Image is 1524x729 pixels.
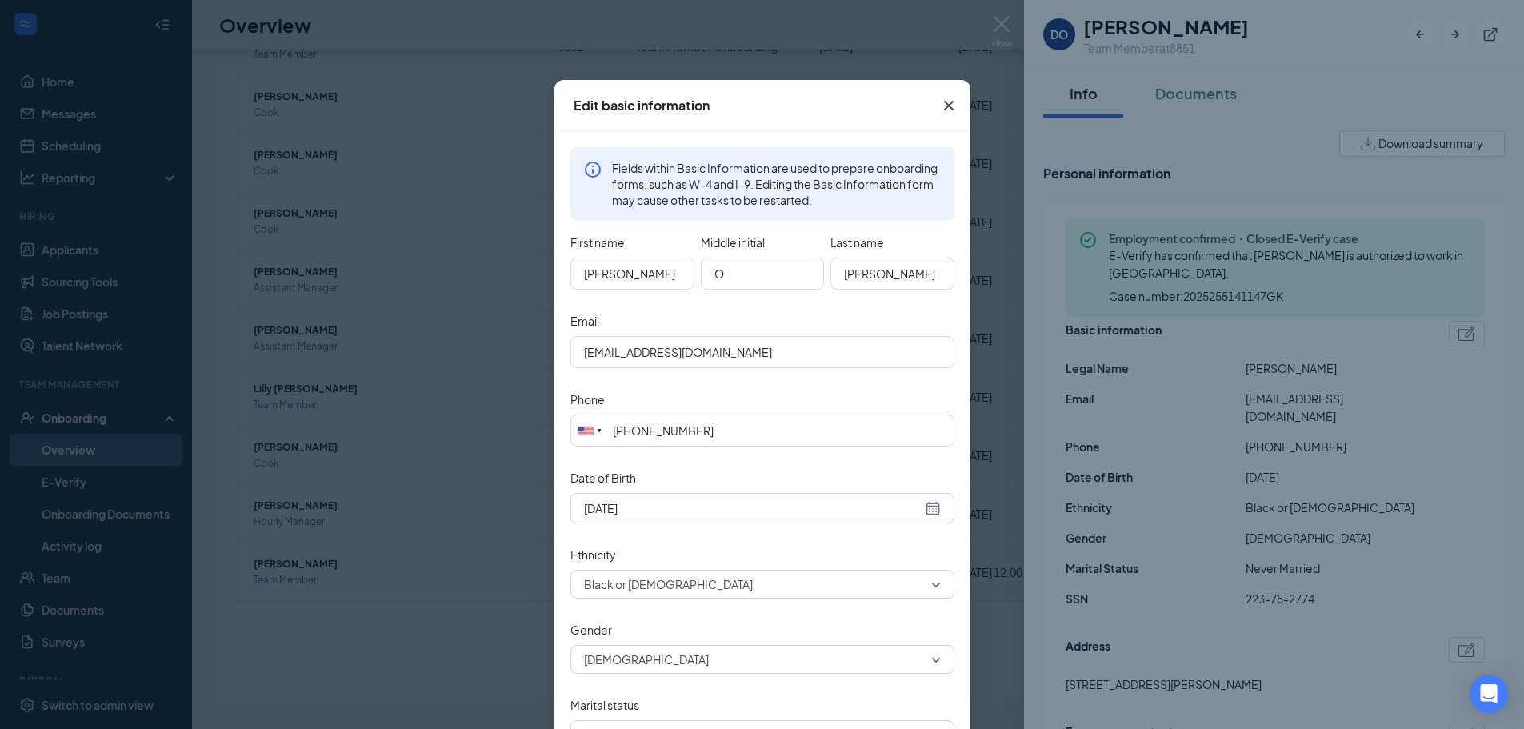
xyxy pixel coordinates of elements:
span: First name [570,234,625,251]
label: Gender [570,621,612,639]
button: Close [927,80,970,131]
span: Middle initial [700,234,764,251]
div: Open Intercom Messenger [1470,675,1508,713]
svg: Cross [939,96,958,115]
input: Enter employee last name [830,258,954,290]
label: Marital status [570,696,639,714]
label: Phone [570,391,605,408]
div: United States: +1 [571,415,608,446]
input: (201) 555-0123 [570,415,954,447]
span: Fields within Basic Information are used to prepare onboarding forms, such as W-4 and I-9. Editin... [612,160,942,208]
label: Date of Birth [570,469,636,487]
input: Enter employee first name [570,258,694,290]
label: Ethnicity [570,546,616,563]
svg: Info [583,160,602,179]
label: Email [570,312,599,330]
span: [DEMOGRAPHIC_DATA] [584,647,709,671]
span: Last name [830,234,884,251]
div: Edit basic information [574,97,710,114]
input: Date of Birth [584,499,922,517]
span: Black or [DEMOGRAPHIC_DATA] [584,572,753,596]
input: Email [570,336,954,368]
input: Enter employee middle initial [700,258,824,290]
